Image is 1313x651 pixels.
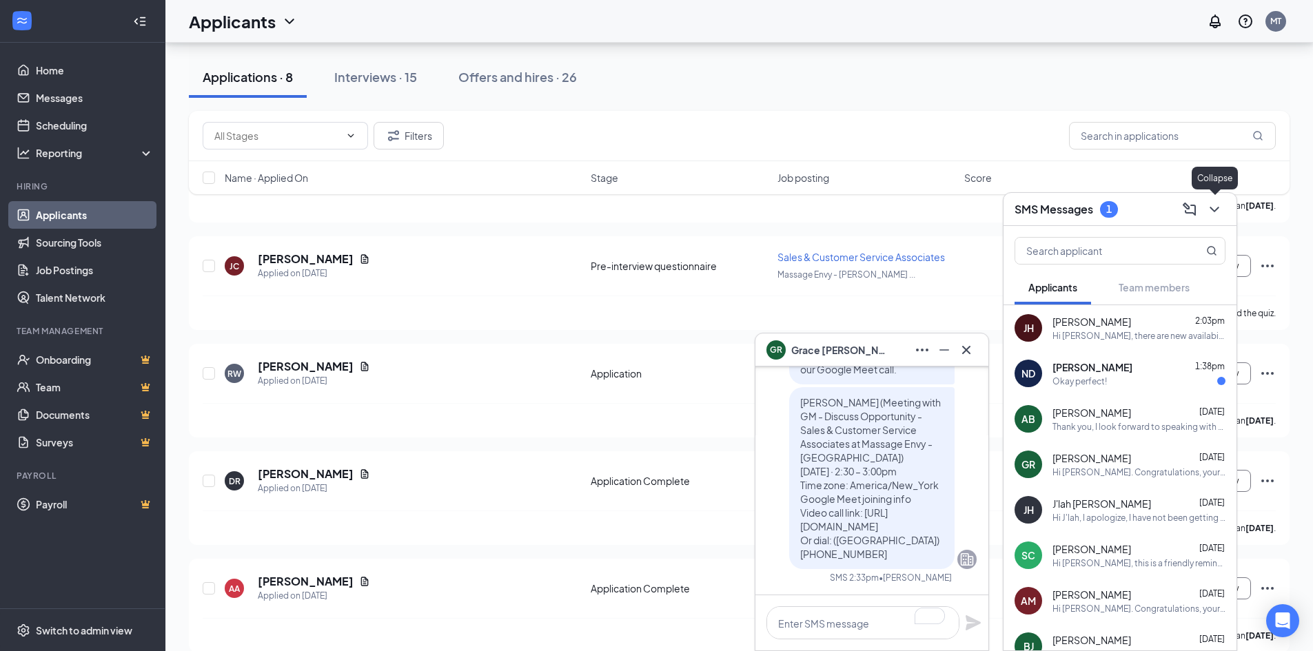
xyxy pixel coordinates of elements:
[36,373,154,401] a: TeamCrown
[1270,15,1281,27] div: MT
[1245,630,1274,641] b: [DATE]
[591,171,618,185] span: Stage
[374,122,444,149] button: Filter Filters
[385,127,402,144] svg: Filter
[1259,473,1276,489] svg: Ellipses
[1237,13,1254,30] svg: QuestionInfo
[36,201,154,229] a: Applicants
[591,474,769,488] div: Application Complete
[36,401,154,428] a: DocumentsCrown
[1015,238,1179,264] input: Search applicant
[933,339,955,361] button: Minimize
[36,56,154,84] a: Home
[36,112,154,139] a: Scheduling
[359,254,370,265] svg: Document
[334,68,417,85] div: Interviews · 15
[17,325,151,337] div: Team Management
[1192,167,1238,189] div: Collapse
[1195,361,1225,371] span: 1:38pm
[1052,406,1131,420] span: [PERSON_NAME]
[1021,457,1035,471] div: GR
[1052,512,1225,524] div: Hi J'lah, I apologize, I have not been getting notifications on here. I have just sent the link t...
[1181,201,1198,218] svg: ComposeMessage
[359,576,370,587] svg: Document
[36,623,132,637] div: Switch to admin view
[1052,451,1131,465] span: [PERSON_NAME]
[1199,452,1225,462] span: [DATE]
[1052,633,1131,647] span: [PERSON_NAME]
[258,267,370,280] div: Applied on [DATE]
[1199,543,1225,553] span: [DATE]
[1021,366,1035,380] div: ND
[281,13,298,30] svg: ChevronDown
[1199,406,1225,417] span: [DATE]
[1119,281,1190,293] span: Team members
[36,229,154,256] a: Sourcing Tools
[1179,198,1201,220] button: ComposeMessage
[1207,13,1223,30] svg: Notifications
[1052,360,1132,374] span: [PERSON_NAME]
[36,428,154,456] a: SurveysCrown
[258,251,354,267] h5: [PERSON_NAME]
[1052,588,1131,601] span: [PERSON_NAME]
[1015,202,1093,217] h3: SMS Messages
[36,146,154,160] div: Reporting
[227,368,241,380] div: RW
[36,256,154,284] a: Job Postings
[1052,330,1225,342] div: Hi [PERSON_NAME], there are new availabilities for an interview. This is a reminder to schedule y...
[1052,375,1107,387] div: Okay perfect!
[766,606,959,639] textarea: To enrich screen reader interactions, please activate Accessibility in Grammarly extension settings
[591,366,769,380] div: Application
[1052,557,1225,569] div: Hi [PERSON_NAME], this is a friendly reminder. Your meeting with Massage Envy for Esthetician at ...
[229,583,240,595] div: AA
[17,623,30,637] svg: Settings
[777,171,829,185] span: Job posting
[591,259,769,273] div: Pre-interview questionnaire
[1195,316,1225,326] span: 2:03pm
[1021,548,1035,562] div: SC
[965,614,981,631] svg: Plane
[936,342,953,358] svg: Minimize
[1052,421,1225,433] div: Thank you, I look forward to speaking with you [DATE].
[36,346,154,373] a: OnboardingCrown
[258,359,354,374] h5: [PERSON_NAME]
[189,10,276,33] h1: Applicants
[791,342,888,358] span: Grace [PERSON_NAME]
[230,260,239,272] div: JC
[1206,245,1217,256] svg: MagnifyingGlass
[1259,258,1276,274] svg: Ellipses
[911,339,933,361] button: Ellipses
[1052,542,1131,556] span: [PERSON_NAME]
[1259,365,1276,382] svg: Ellipses
[17,470,151,482] div: Payroll
[955,339,977,361] button: Cross
[1266,604,1299,637] div: Open Intercom Messenger
[1206,201,1223,218] svg: ChevronDown
[1245,415,1274,426] b: [DATE]
[258,574,354,589] h5: [PERSON_NAME]
[229,475,241,487] div: DR
[225,171,308,185] span: Name · Applied On
[36,284,154,311] a: Talent Network
[1199,588,1225,599] span: [DATE]
[36,490,154,518] a: PayrollCrown
[1052,315,1131,329] span: [PERSON_NAME]
[1199,497,1225,508] span: [DATE]
[777,269,915,280] span: Massage Envy - [PERSON_NAME] ...
[1024,503,1034,517] div: JH
[1245,523,1274,533] b: [DATE]
[1106,203,1112,215] div: 1
[914,342,930,358] svg: Ellipses
[1052,497,1151,510] span: J'lah [PERSON_NAME]
[830,572,879,583] div: SMS 2:33pm
[1052,603,1225,614] div: Hi [PERSON_NAME]. Congratulations, your meeting with Massage Envy for Sales & Customer Service As...
[258,466,354,482] h5: [PERSON_NAME]
[359,361,370,372] svg: Document
[1252,130,1263,141] svg: MagnifyingGlass
[258,589,370,603] div: Applied on [DATE]
[258,482,370,495] div: Applied on [DATE]
[214,128,340,143] input: All Stages
[36,84,154,112] a: Messages
[1203,198,1225,220] button: ChevronDown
